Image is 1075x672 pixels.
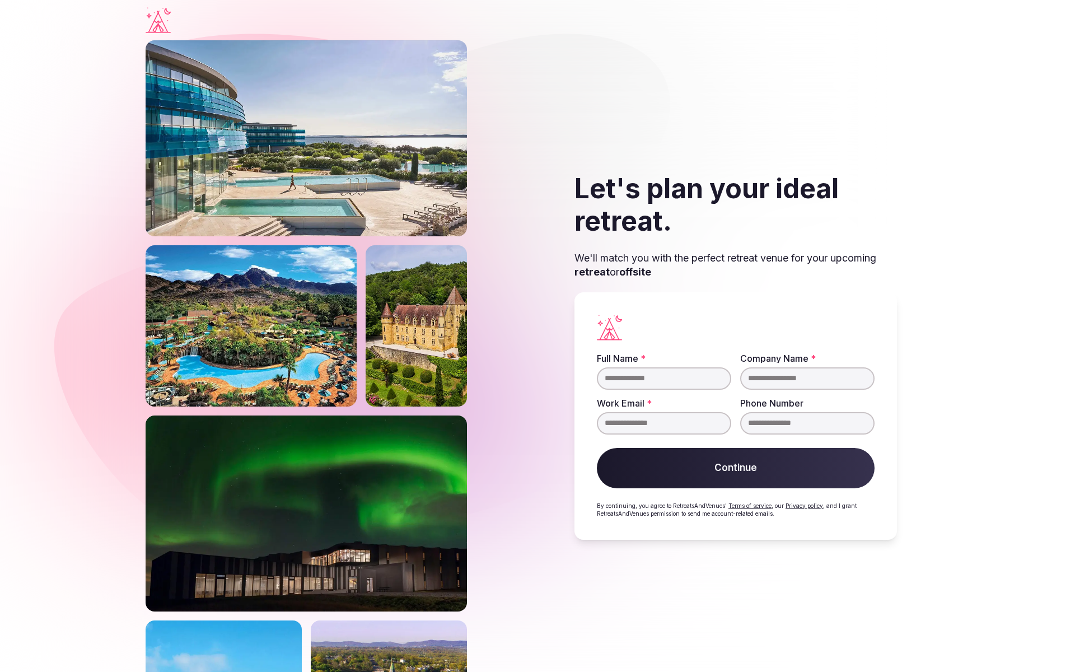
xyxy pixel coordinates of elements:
h2: Let's plan your ideal retreat. [574,172,897,237]
strong: offsite [619,266,651,278]
p: By continuing, you agree to RetreatsAndVenues' , our , and I grant RetreatsAndVenues permission t... [597,502,875,517]
p: We'll match you with the perfect retreat venue for your upcoming or [574,251,897,279]
img: Phoenix river ranch resort [146,64,357,226]
a: Terms of service [728,502,772,509]
label: Full Name [597,354,731,363]
label: Phone Number [740,399,875,408]
img: Iceland northern lights [146,235,467,431]
img: Castle on a slope [366,64,467,226]
button: Continue [597,448,875,488]
strong: retreat [574,266,610,278]
label: Company Name [740,354,875,363]
label: Work Email [597,399,731,408]
a: Visit the homepage [146,7,171,33]
a: Privacy policy [786,502,823,509]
